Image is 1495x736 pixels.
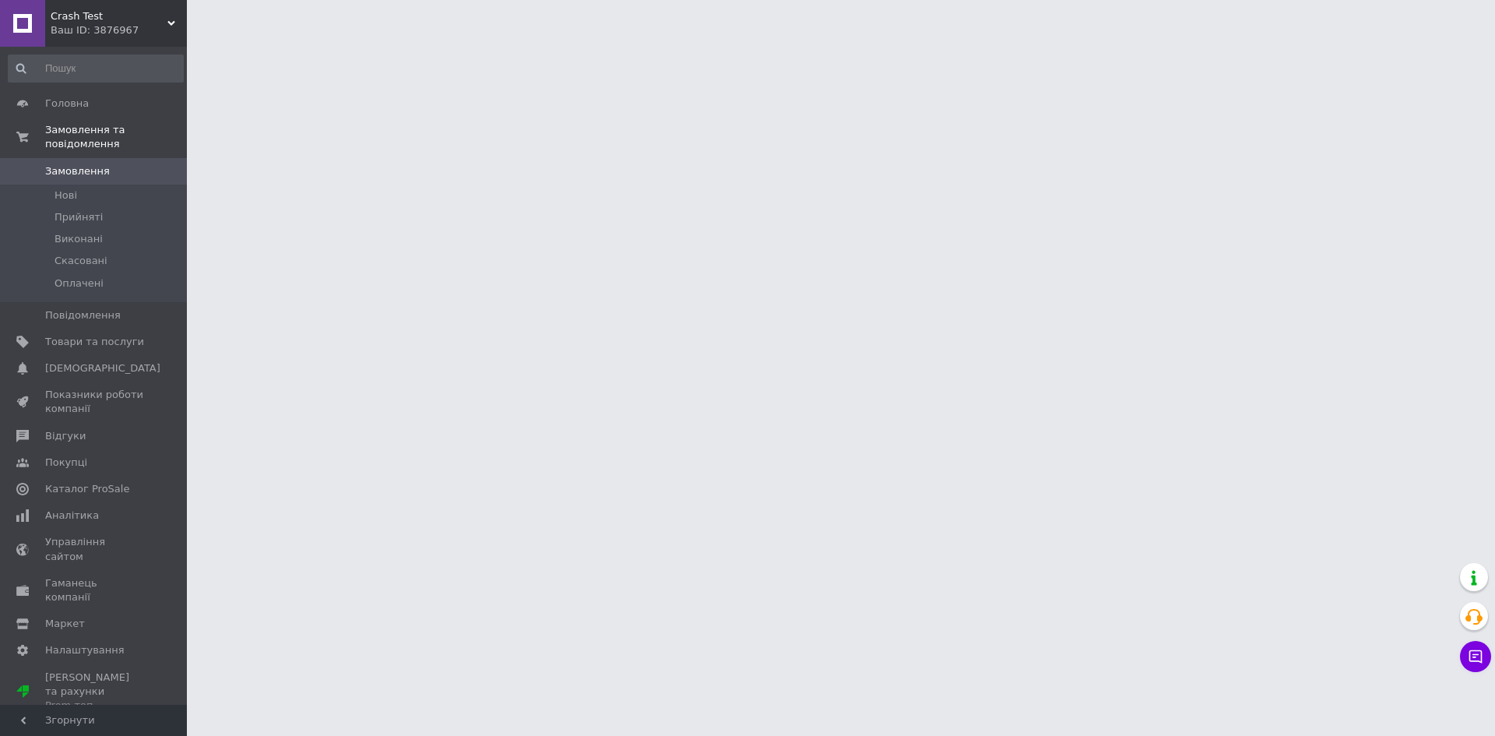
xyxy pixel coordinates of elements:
[55,210,103,224] span: Прийняті
[45,643,125,657] span: Налаштування
[45,123,187,151] span: Замовлення та повідомлення
[45,671,144,713] span: [PERSON_NAME] та рахунки
[45,335,144,349] span: Товари та послуги
[51,9,167,23] span: Crash Test
[45,482,129,496] span: Каталог ProSale
[45,164,110,178] span: Замовлення
[45,617,85,631] span: Маркет
[55,254,107,268] span: Скасовані
[45,388,144,416] span: Показники роботи компанії
[45,509,99,523] span: Аналітика
[45,429,86,443] span: Відгуки
[55,276,104,291] span: Оплачені
[45,308,121,322] span: Повідомлення
[45,361,160,375] span: [DEMOGRAPHIC_DATA]
[45,699,144,713] div: Prom топ
[51,23,187,37] div: Ваш ID: 3876967
[45,456,87,470] span: Покупці
[45,576,144,604] span: Гаманець компанії
[1460,641,1491,672] button: Чат з покупцем
[55,188,77,202] span: Нові
[8,55,184,83] input: Пошук
[45,535,144,563] span: Управління сайтом
[55,232,103,246] span: Виконані
[45,97,89,111] span: Головна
